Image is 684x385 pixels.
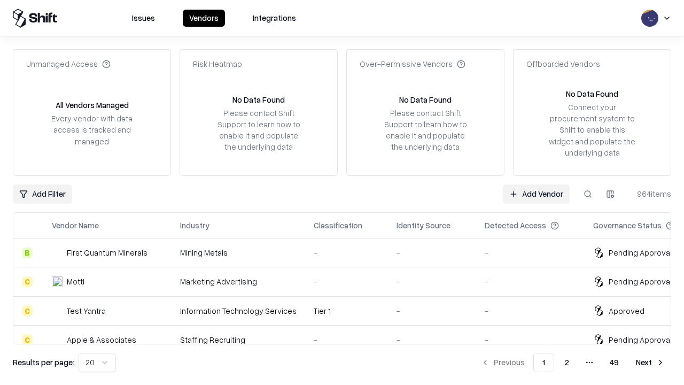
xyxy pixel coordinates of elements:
div: Risk Heatmap [193,58,242,70]
button: 1 [533,353,554,372]
div: C [22,334,33,345]
div: First Quantum Minerals [67,247,147,258]
a: Add Vendor [503,184,570,204]
p: Results per page: [13,357,74,368]
div: Identity Source [397,220,450,231]
div: - [397,334,468,345]
div: No Data Found [399,94,452,105]
div: Over-Permissive Vendors [360,58,465,70]
div: Pending Approval [609,276,672,287]
div: Apple & Associates [67,334,136,345]
div: No Data Found [566,88,618,99]
button: Integrations [246,10,302,27]
div: - [485,276,576,287]
button: Issues [126,10,161,27]
div: Motti [67,276,84,287]
div: Please contact Shift Support to learn how to enable it and populate the underlying data [214,107,303,153]
div: - [314,334,379,345]
div: - [485,247,576,258]
div: Connect your procurement system to Shift to enable this widget and populate the underlying data [548,102,636,158]
div: Please contact Shift Support to learn how to enable it and populate the underlying data [381,107,470,153]
div: Mining Metals [180,247,297,258]
div: No Data Found [232,94,285,105]
img: Apple & Associates [52,334,63,345]
div: Marketing Advertising [180,276,297,287]
img: Test Yantra [52,305,63,316]
div: Governance Status [593,220,662,231]
div: Approved [609,305,644,317]
div: Vendor Name [52,220,99,231]
div: Industry [180,220,209,231]
div: Every vendor with data access is tracked and managed [48,113,136,147]
nav: pagination [475,353,671,372]
div: Tier 1 [314,305,379,317]
div: All Vendors Managed [56,99,129,111]
div: Detected Access [485,220,546,231]
div: - [314,247,379,258]
div: C [22,276,33,287]
div: B [22,248,33,258]
button: Next [629,353,671,372]
img: First Quantum Minerals [52,248,63,258]
button: Add Filter [13,184,72,204]
button: 2 [556,353,578,372]
div: C [22,305,33,316]
div: - [485,305,576,317]
div: 964 items [628,188,671,199]
div: Offboarded Vendors [526,58,600,70]
div: - [397,276,468,287]
div: Staffing Recruiting [180,334,297,345]
div: - [485,334,576,345]
div: Unmanaged Access [26,58,111,70]
div: Classification [314,220,362,231]
div: - [397,305,468,317]
div: - [314,276,379,287]
button: 49 [601,353,627,372]
div: - [397,247,468,258]
div: Pending Approval [609,334,672,345]
div: Pending Approval [609,247,672,258]
div: Information Technology Services [180,305,297,317]
button: Vendors [183,10,225,27]
div: Test Yantra [67,305,106,317]
img: Motti [52,276,63,287]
